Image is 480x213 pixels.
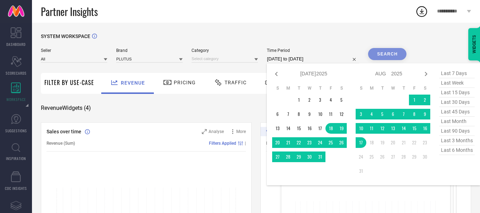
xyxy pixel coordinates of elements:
td: Fri Jul 11 2025 [325,109,336,119]
td: Tue Jul 22 2025 [293,137,304,148]
td: Thu Jul 24 2025 [315,137,325,148]
td: Sat Aug 16 2025 [420,123,430,134]
td: Sun Aug 31 2025 [356,166,366,176]
td: Sat Jul 26 2025 [336,137,347,148]
span: Pricing [174,80,196,85]
td: Wed Aug 27 2025 [388,151,398,162]
td: Sun Jul 20 2025 [272,137,283,148]
td: Tue Jul 15 2025 [293,123,304,134]
td: Wed Aug 13 2025 [388,123,398,134]
td: Sun Aug 24 2025 [356,151,366,162]
td: Sat Aug 30 2025 [420,151,430,162]
div: Previous month [272,70,281,78]
td: Sun Jul 13 2025 [272,123,283,134]
td: Mon Jul 07 2025 [283,109,293,119]
span: last 90 days [439,126,475,136]
th: Monday [283,85,293,91]
td: Sun Jul 27 2025 [272,151,283,162]
span: last 6 months [439,145,475,155]
th: Friday [409,85,420,91]
span: DASHBOARD [6,42,26,47]
svg: Zoom [202,129,207,134]
td: Tue Jul 29 2025 [293,151,304,162]
td: Fri Jul 18 2025 [325,123,336,134]
td: Thu Aug 28 2025 [398,151,409,162]
span: SUGGESTIONS [5,128,27,133]
span: Traffic [225,80,247,85]
span: last 15 days [439,88,475,97]
td: Fri Aug 15 2025 [409,123,420,134]
td: Mon Aug 04 2025 [366,109,377,119]
td: Wed Jul 16 2025 [304,123,315,134]
td: Mon Aug 25 2025 [366,151,377,162]
td: Sun Aug 10 2025 [356,123,366,134]
span: More [236,129,246,134]
span: Filters Applied [209,141,236,146]
th: Wednesday [388,85,398,91]
th: Thursday [398,85,409,91]
span: Revenue (% share) [266,141,301,146]
td: Thu Jul 17 2025 [315,123,325,134]
td: Wed Jul 09 2025 [304,109,315,119]
div: Premium [260,127,287,138]
span: WORKSPACE [6,97,26,102]
td: Fri Aug 22 2025 [409,137,420,148]
td: Mon Jul 21 2025 [283,137,293,148]
td: Fri Jul 25 2025 [325,137,336,148]
th: Monday [366,85,377,91]
div: Next month [422,70,430,78]
td: Mon Aug 11 2025 [366,123,377,134]
span: Revenue (Sum) [47,141,75,146]
th: Sunday [272,85,283,91]
span: Partner Insights [41,4,98,19]
span: Brand [116,48,183,53]
td: Sun Aug 17 2025 [356,137,366,148]
td: Tue Aug 19 2025 [377,137,388,148]
td: Sat Aug 23 2025 [420,137,430,148]
th: Saturday [336,85,347,91]
span: last 30 days [439,97,475,107]
th: Thursday [315,85,325,91]
td: Wed Jul 02 2025 [304,95,315,105]
td: Sat Jul 12 2025 [336,109,347,119]
span: last 45 days [439,107,475,117]
td: Tue Aug 12 2025 [377,123,388,134]
td: Sat Aug 02 2025 [420,95,430,105]
td: Fri Aug 08 2025 [409,109,420,119]
span: last 7 days [439,69,475,78]
span: CDC INSIGHTS [5,186,27,191]
td: Thu Jul 31 2025 [315,151,325,162]
span: Filter By Use-Case [44,78,94,87]
td: Fri Aug 01 2025 [409,95,420,105]
span: | [245,141,246,146]
td: Thu Jul 03 2025 [315,95,325,105]
td: Sat Jul 05 2025 [336,95,347,105]
td: Tue Aug 26 2025 [377,151,388,162]
input: Select time period [267,55,359,63]
td: Mon Aug 18 2025 [366,137,377,148]
span: INSPIRATION [6,156,26,161]
span: last month [439,117,475,126]
td: Fri Jul 04 2025 [325,95,336,105]
span: last 3 months [439,136,475,145]
th: Sunday [356,85,366,91]
td: Fri Aug 29 2025 [409,151,420,162]
input: Select category [192,55,258,63]
span: Analyse [209,129,224,134]
th: Tuesday [377,85,388,91]
td: Wed Aug 06 2025 [388,109,398,119]
span: last week [439,78,475,88]
th: Tuesday [293,85,304,91]
span: Time Period [267,48,359,53]
td: Tue Aug 05 2025 [377,109,388,119]
td: Sun Jul 06 2025 [272,109,283,119]
td: Wed Jul 23 2025 [304,137,315,148]
th: Saturday [420,85,430,91]
td: Sat Aug 09 2025 [420,109,430,119]
span: Category [192,48,258,53]
td: Thu Aug 14 2025 [398,123,409,134]
th: Wednesday [304,85,315,91]
td: Wed Jul 30 2025 [304,151,315,162]
td: Thu Aug 21 2025 [398,137,409,148]
span: Seller [41,48,107,53]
